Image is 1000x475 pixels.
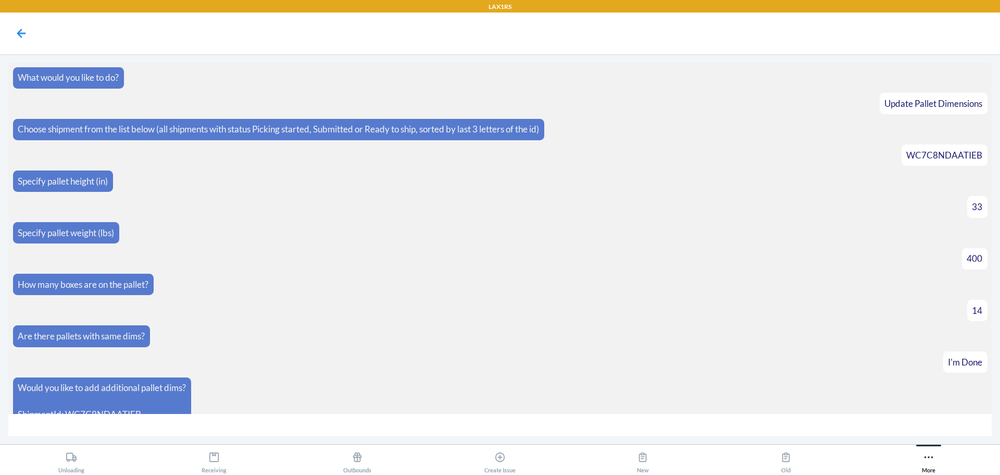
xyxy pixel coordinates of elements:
[343,447,371,473] div: Outbounds
[18,123,539,136] p: Choose shipment from the list below (all shipments with status Picking started, Submitted or Read...
[58,447,84,473] div: Unloading
[972,201,982,212] span: 33
[972,305,982,316] span: 14
[18,330,145,343] p: Are there pallets with same dims?
[967,253,982,264] span: 400
[571,445,714,473] button: New
[18,175,108,188] p: Specify pallet height (in)
[637,447,649,473] div: New
[714,445,857,473] button: Old
[857,445,1000,473] button: More
[202,447,227,473] div: Receiving
[906,150,982,161] span: WC7C8NDAATIEB
[286,445,429,473] button: Outbounds
[18,278,148,291] p: How many boxes are on the pallet?
[484,447,516,473] div: Create Issue
[18,226,114,240] p: Specify pallet weight (lbs)
[18,71,119,84] p: What would you like to do?
[922,447,935,473] div: More
[143,445,285,473] button: Receiving
[780,447,792,473] div: Old
[884,98,982,109] span: Update Pallet Dimensions
[18,408,186,434] p: ShipmentId: WC7C8NDAATIEB Dims Entered:
[948,357,982,368] span: I'm Done
[429,445,571,473] button: Create Issue
[489,2,511,11] p: LAX1RS
[18,381,186,395] p: Would you like to add additional pallet dims?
